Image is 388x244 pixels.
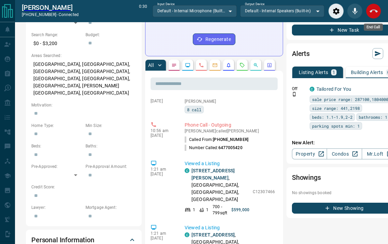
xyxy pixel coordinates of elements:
p: Lawyer: [31,204,82,211]
p: Pre-Approved: [31,163,82,170]
h2: Showings [292,172,321,183]
label: Input Device [157,2,175,6]
p: 700 - 799 sqft [213,204,227,216]
svg: Listing Alerts [226,62,231,68]
p: 10:56 am [151,128,174,133]
p: Home Type: [31,123,82,129]
p: Budget: [86,32,136,38]
svg: Notes [171,62,177,68]
svg: Emails [212,62,218,68]
p: Baths: [86,143,136,149]
p: [DATE] [151,99,174,103]
div: condos.ca [310,87,314,91]
p: 0:30 [139,3,147,19]
svg: Agent Actions [267,62,272,68]
p: 1 [206,207,208,213]
p: [GEOGRAPHIC_DATA], [GEOGRAPHIC_DATA], [GEOGRAPHIC_DATA], [GEOGRAPHIC_DATA], [GEOGRAPHIC_DATA], [G... [31,59,136,99]
p: 1 [193,207,195,213]
a: [PERSON_NAME] [22,3,79,12]
svg: Opportunities [253,62,259,68]
p: Building Alerts [351,70,383,75]
a: Property [292,148,327,159]
a: [STREET_ADDRESS][PERSON_NAME] [191,168,235,181]
a: Tailored For You [316,86,351,92]
p: [DATE] [151,236,174,241]
div: End Call [366,3,381,19]
p: [DATE] [151,133,174,138]
p: [PHONE_NUMBER] - [22,12,79,18]
span: connected [59,12,79,17]
p: $599,000 [231,207,249,213]
p: $0 - $3,200 [31,38,82,49]
div: condos.ca [185,232,189,237]
div: Default - Internal Speakers (Built-in) [240,5,324,17]
label: Output Device [245,2,264,6]
p: 1:21 am [151,231,174,236]
p: Motivation: [31,102,136,108]
span: [PHONE_NUMBER] [213,137,248,142]
button: Regenerate [193,33,235,45]
p: [PERSON_NAME] called [PERSON_NAME] [185,129,275,133]
p: [PERSON_NAME] added the following tags to [PERSON_NAME] [185,94,275,104]
div: Default - Internal Microphone (Built-in) [153,5,237,17]
p: Viewed a Listing [185,160,275,167]
div: End Call [364,24,383,31]
span: bathrooms: 1 [359,114,387,120]
p: Pre-Approval Amount: [86,163,136,170]
svg: Requests [239,62,245,68]
div: Audio Settings [328,3,344,19]
span: size range: 441,2198 [312,105,360,112]
p: All [148,63,154,68]
a: [STREET_ADDRESS] [191,232,235,238]
p: , [GEOGRAPHIC_DATA], [GEOGRAPHIC_DATA], [GEOGRAPHIC_DATA] [191,167,249,203]
p: Called From: [185,137,248,143]
span: parking spots min: 1 [312,123,360,129]
p: 1 [332,70,335,75]
h2: Alerts [292,48,310,59]
div: condos.ca [185,168,189,173]
p: Phone Call - Outgoing [185,121,275,129]
p: Beds: [31,143,82,149]
p: [DATE] [151,172,174,176]
span: beds: 1.1-1.9,2-2 [312,114,353,120]
div: Mute [347,3,362,19]
p: Areas Searched: [31,53,136,59]
span: 6477005420 [218,145,243,150]
p: 1:21 am [151,167,174,172]
a: Condos [327,148,362,159]
svg: Calls [199,62,204,68]
p: Viewed a Listing [185,224,275,231]
p: C12307466 [253,189,275,195]
p: Credit Score: [31,184,136,190]
svg: Lead Browsing Activity [185,62,190,68]
p: Listing Alerts [299,70,328,75]
p: Min Size: [86,123,136,129]
p: Search Range: [31,32,82,38]
span: 8 call [187,106,201,113]
p: Mortgage Agent: [86,204,136,211]
p: Number Called: [185,145,243,151]
p: Off [292,86,306,92]
svg: Push Notification Only [292,92,297,97]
